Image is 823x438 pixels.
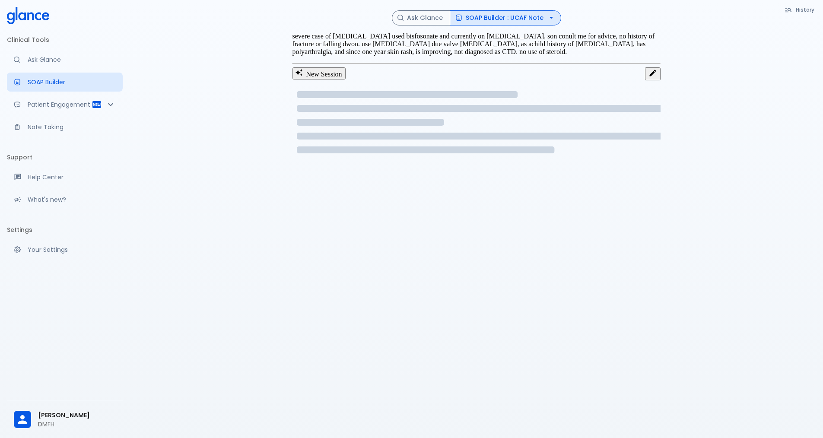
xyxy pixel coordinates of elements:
[7,240,123,259] a: Manage your settings
[7,168,123,187] a: Get help from our support team
[7,50,123,69] a: Moramiz: Find ICD10AM codes instantly
[392,10,450,25] button: Ask Glance
[780,3,820,16] button: History
[7,117,123,136] a: Advanced note-taking
[292,67,346,79] button: Clears all inputs and results.
[28,245,116,254] p: Your Settings
[28,195,116,204] p: What's new?
[7,147,123,168] li: Support
[28,173,116,181] p: Help Center
[38,420,116,428] p: DMFH
[7,73,123,92] a: Docugen: Compose a clinical documentation in seconds
[7,219,123,240] li: Settings
[28,55,116,64] p: Ask Glance
[28,78,116,86] p: SOAP Builder
[28,100,92,109] p: Patient Engagement
[292,32,661,56] p: severe case of [MEDICAL_DATA] used bisfosonate and currently on [MEDICAL_DATA], son conult me for...
[7,405,123,435] div: [PERSON_NAME]DMFH
[645,67,661,80] button: Edit
[450,10,561,25] button: SOAP Builder : UCAF Note
[38,411,116,420] span: [PERSON_NAME]
[7,190,123,209] div: Recent updates and feature releases
[28,123,116,131] p: Note Taking
[7,95,123,114] div: Patient Reports & Referrals
[7,29,123,50] li: Clinical Tools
